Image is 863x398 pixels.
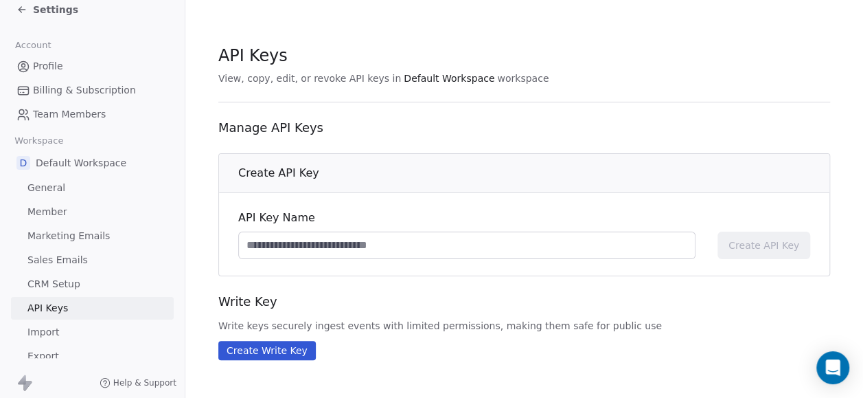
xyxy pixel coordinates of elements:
span: API Key Name [238,210,695,226]
span: Write keys securely ingest events with limited permissions, making them safe for public use [218,319,830,333]
a: CRM Setup [11,273,174,296]
span: View, copy, edit, or revoke API keys in workspace [218,71,830,85]
span: Manage API Keys [218,119,830,137]
span: Marketing Emails [27,229,110,243]
span: Settings [33,3,78,16]
a: API Keys [11,297,174,320]
span: Account [9,35,57,56]
a: Billing & Subscription [11,79,174,102]
a: Team Members [11,103,174,126]
span: Sales Emails [27,253,88,267]
span: D [16,156,30,170]
span: Profile [33,59,63,74]
span: Default Workspace [36,156,126,170]
span: Import [27,325,59,340]
span: Team Members [33,107,106,122]
a: Member [11,201,174,223]
span: Default Workspace [404,71,494,85]
span: Create API Key [238,165,319,181]
a: Help & Support [100,377,176,388]
a: Sales Emails [11,249,174,272]
a: Profile [11,55,174,78]
a: Export [11,345,174,368]
a: Import [11,321,174,344]
div: Open Intercom Messenger [816,351,849,384]
span: Billing & Subscription [33,83,136,98]
span: Help & Support [113,377,176,388]
button: Create Write Key [218,341,316,360]
span: Create API Key [728,239,799,252]
span: Member [27,205,67,219]
span: Write Key [218,293,830,311]
span: API Keys [218,45,287,66]
a: Marketing Emails [11,225,174,247]
span: Workspace [9,131,69,151]
button: Create API Key [717,232,810,259]
span: CRM Setup [27,277,80,291]
span: Export [27,349,59,364]
span: General [27,181,65,195]
span: API Keys [27,301,68,316]
a: General [11,177,174,199]
a: Settings [16,3,78,16]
